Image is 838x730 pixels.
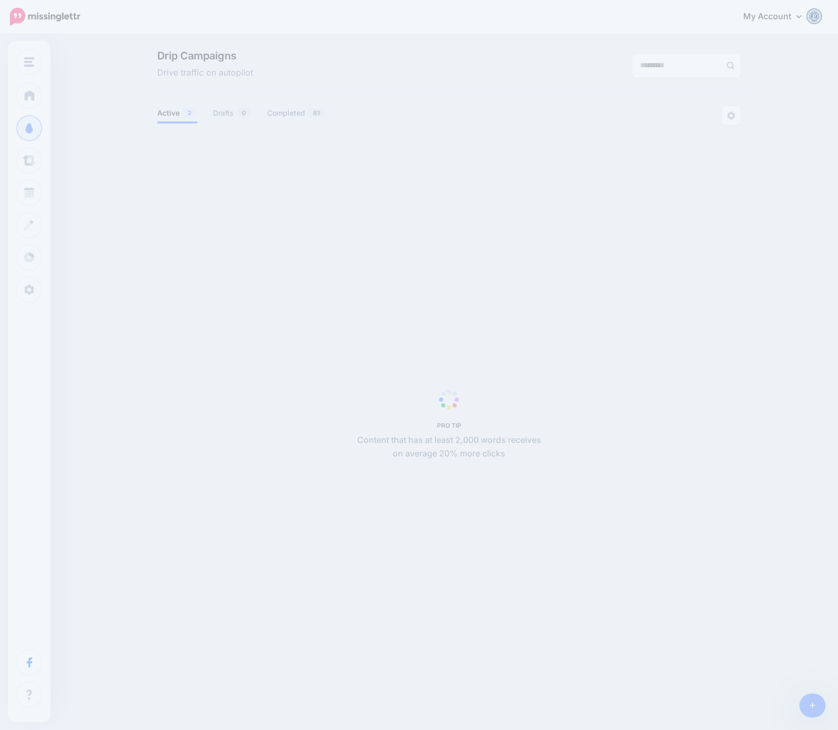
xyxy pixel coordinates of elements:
[352,434,547,461] p: Content that has at least 2,000 words receives on average 20% more clicks
[236,108,251,118] span: 0
[157,107,197,119] a: Active2
[727,61,734,69] img: search-grey-6.png
[213,107,252,119] a: Drafts0
[308,108,325,118] span: 81
[733,4,822,30] a: My Account
[267,107,326,119] a: Completed81
[182,108,197,118] span: 2
[352,422,547,429] h5: PRO TIP
[24,57,34,67] img: menu.png
[157,66,253,80] span: Drive traffic on autopilot
[157,51,253,61] span: Drip Campaigns
[727,112,735,120] img: settings-grey.png
[10,8,80,26] img: Missinglettr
